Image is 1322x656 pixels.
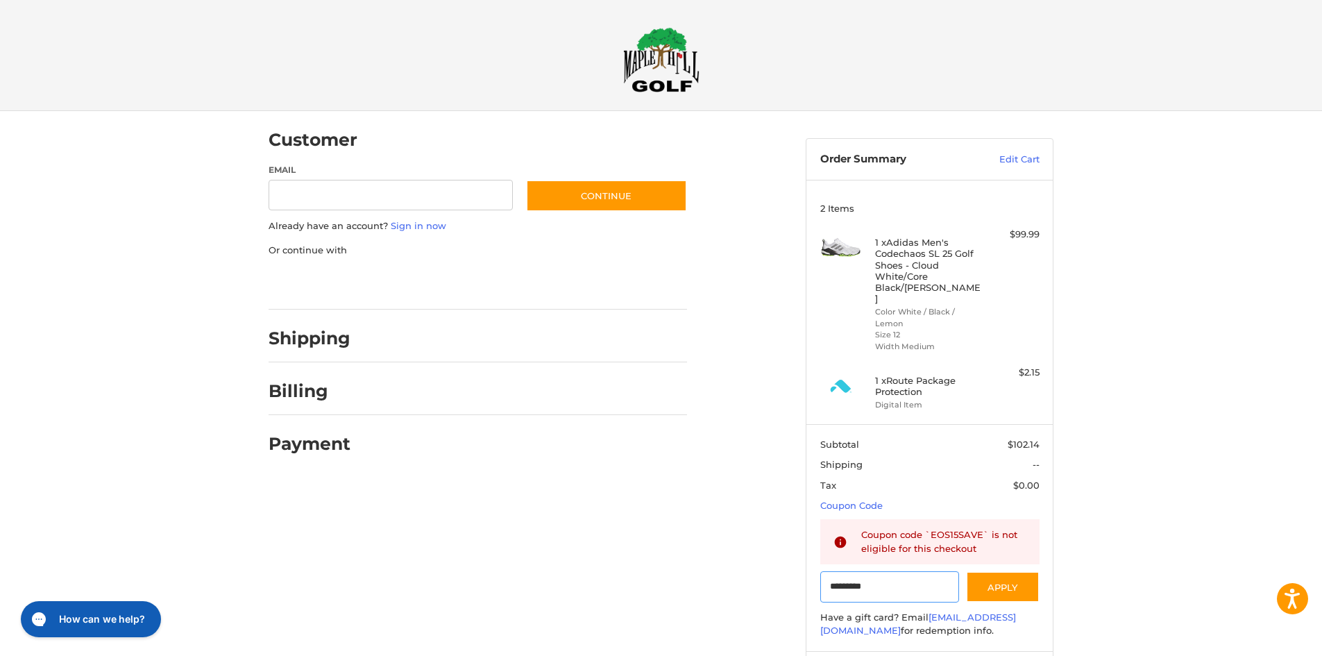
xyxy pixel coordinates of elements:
li: Digital Item [875,399,981,411]
div: Coupon code `EOS15SAVE` is not eligible for this checkout [861,528,1026,555]
label: Email [269,164,513,176]
h2: Billing [269,380,350,402]
h4: 1 x Adidas Men's Codechaos SL 25 Golf Shoes - Cloud White/Core Black/[PERSON_NAME] [875,237,981,305]
iframe: PayPal-paylater [382,271,486,296]
li: Width Medium [875,341,981,353]
h4: 1 x Route Package Protection [875,375,981,398]
div: Have a gift card? Email for redemption info. [820,611,1040,638]
span: -- [1033,459,1040,470]
button: Apply [966,571,1040,603]
a: Edit Cart [969,153,1040,167]
h3: 2 Items [820,203,1040,214]
p: Or continue with [269,244,687,258]
div: $2.15 [985,366,1040,380]
a: Coupon Code [820,500,883,511]
button: Continue [526,180,687,212]
span: Subtotal [820,439,859,450]
span: Tax [820,480,836,491]
iframe: PayPal-venmo [500,271,604,296]
img: Maple Hill Golf [623,27,700,92]
h2: Customer [269,129,357,151]
iframe: Gorgias live chat messenger [14,596,165,642]
span: $102.14 [1008,439,1040,450]
a: Sign in now [391,220,446,231]
h2: Payment [269,433,350,455]
h2: Shipping [269,328,350,349]
li: Color White / Black / Lemon [875,306,981,329]
p: Already have an account? [269,219,687,233]
li: Size 12 [875,329,981,341]
span: Shipping [820,459,863,470]
h3: Order Summary [820,153,969,167]
input: Gift Certificate or Coupon Code [820,571,960,603]
div: $99.99 [985,228,1040,242]
iframe: PayPal-paypal [264,271,368,296]
span: $0.00 [1013,480,1040,491]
